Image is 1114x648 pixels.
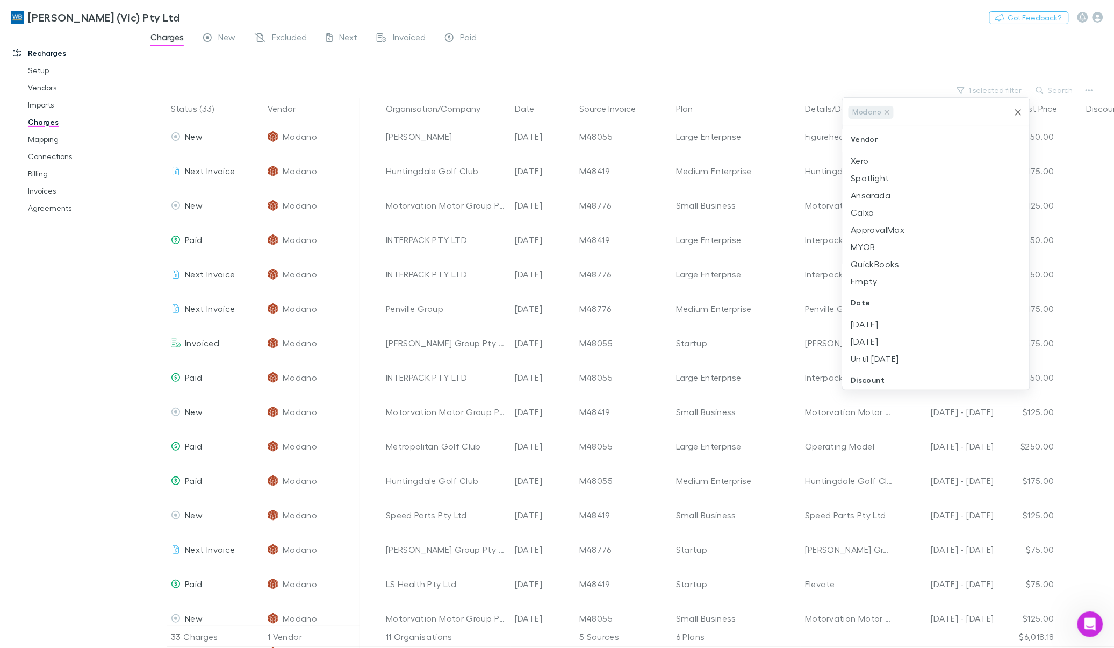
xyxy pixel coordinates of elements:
[843,367,1030,393] div: Discount
[843,350,1030,367] li: Until [DATE]
[1011,105,1026,120] button: Clear
[843,169,1030,187] li: Spotlight
[843,333,1030,350] li: [DATE]
[843,126,1030,152] div: Vendor
[843,255,1030,273] li: QuickBooks
[1077,611,1103,637] iframe: Intercom live chat
[843,152,1030,169] li: Xero
[843,290,1030,316] div: Date
[843,204,1030,221] li: Calxa
[849,106,894,119] div: Modano
[843,273,1030,290] li: Empty
[849,106,885,118] span: Modano
[843,316,1030,333] li: [DATE]
[843,187,1030,204] li: Ansarada
[843,238,1030,255] li: MYOB
[843,221,1030,238] li: ApprovalMax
